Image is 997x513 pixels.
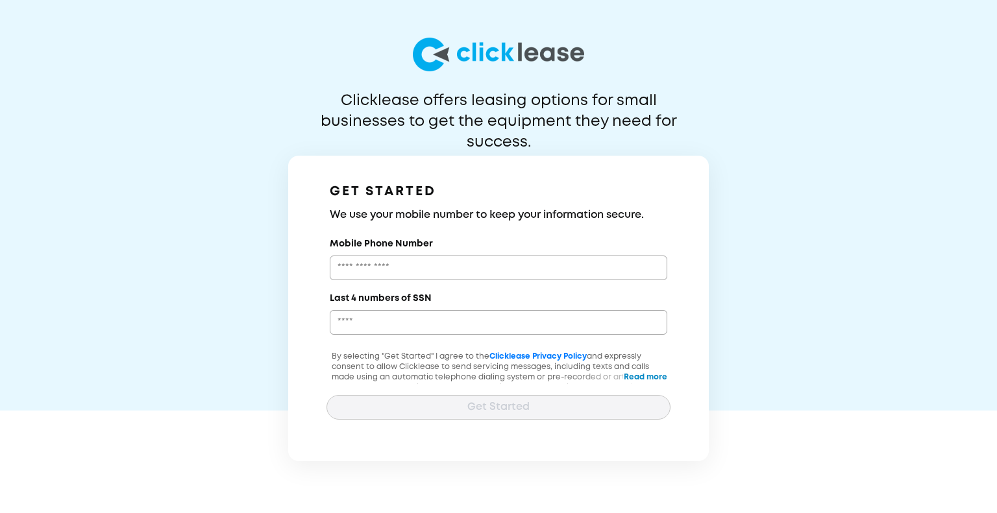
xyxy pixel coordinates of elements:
p: By selecting "Get Started" I agree to the and expressly consent to allow Clicklease to send servi... [326,352,671,414]
label: Mobile Phone Number [330,237,433,250]
p: Clicklease offers leasing options for small businesses to get the equipment they need for success. [289,91,708,132]
label: Last 4 numbers of SSN [330,292,432,305]
button: Get Started [326,395,671,420]
h1: GET STARTED [330,182,667,202]
a: Clicklease Privacy Policy [489,353,587,360]
h3: We use your mobile number to keep your information secure. [330,208,667,223]
img: logo-larg [413,38,584,71]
